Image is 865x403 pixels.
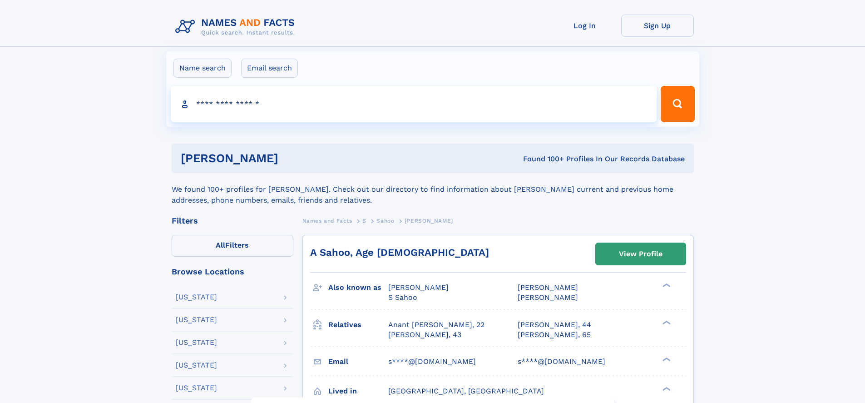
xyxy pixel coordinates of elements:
[518,283,578,292] span: [PERSON_NAME]
[362,215,366,226] a: S
[176,294,217,301] div: [US_STATE]
[400,154,685,164] div: Found 100+ Profiles In Our Records Database
[362,218,366,224] span: S
[619,244,662,264] div: View Profile
[328,280,388,295] h3: Also known as
[176,384,217,392] div: [US_STATE]
[328,317,388,333] h3: Relatives
[172,15,302,39] img: Logo Names and Facts
[518,293,578,302] span: [PERSON_NAME]
[621,15,694,37] a: Sign Up
[518,320,591,330] a: [PERSON_NAME], 44
[172,235,293,257] label: Filters
[181,153,401,164] h1: [PERSON_NAME]
[176,316,217,323] div: [US_STATE]
[172,268,293,276] div: Browse Locations
[388,387,544,395] span: [GEOGRAPHIC_DATA], [GEOGRAPHIC_DATA]
[171,86,657,122] input: search input
[302,215,352,226] a: Names and Facts
[660,319,671,325] div: ❯
[176,362,217,369] div: [US_STATE]
[388,283,449,292] span: [PERSON_NAME]
[660,283,671,289] div: ❯
[216,241,225,249] span: All
[328,354,388,369] h3: Email
[388,320,484,330] a: Anant [PERSON_NAME], 22
[172,173,694,206] div: We found 100+ profiles for [PERSON_NAME]. Check out our directory to find information about [PERS...
[241,59,298,78] label: Email search
[405,218,453,224] span: [PERSON_NAME]
[376,215,394,226] a: Sahoo
[376,218,394,224] span: Sahoo
[173,59,232,78] label: Name search
[310,247,489,258] a: A Sahoo, Age [DEMOGRAPHIC_DATA]
[660,356,671,362] div: ❯
[518,330,591,340] a: [PERSON_NAME], 65
[328,383,388,399] h3: Lived in
[176,339,217,346] div: [US_STATE]
[549,15,621,37] a: Log In
[388,293,417,302] span: S Sahoo
[172,217,293,225] div: Filters
[596,243,686,265] a: View Profile
[388,330,461,340] a: [PERSON_NAME], 43
[661,86,694,122] button: Search Button
[660,386,671,392] div: ❯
